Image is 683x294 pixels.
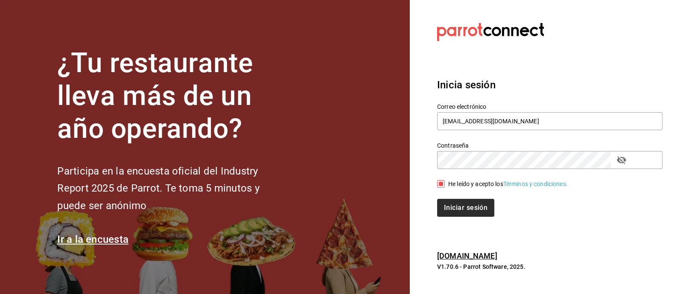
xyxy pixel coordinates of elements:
[448,180,568,189] div: He leído y acepto los
[57,47,288,145] h1: ¿Tu restaurante lleva más de un año operando?
[57,163,288,215] h2: Participa en la encuesta oficial del Industry Report 2025 de Parrot. Te toma 5 minutos y puede se...
[57,233,128,245] a: Ir a la encuesta
[437,251,497,260] a: [DOMAIN_NAME]
[437,143,663,148] label: Contraseña
[614,153,629,167] button: passwordField
[437,77,663,93] h3: Inicia sesión
[437,199,494,217] button: Iniciar sesión
[437,104,663,110] label: Correo electrónico
[437,112,663,130] input: Ingresa tu correo electrónico
[503,180,568,187] a: Términos y condiciones.
[437,262,663,271] p: V1.70.6 - Parrot Software, 2025.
